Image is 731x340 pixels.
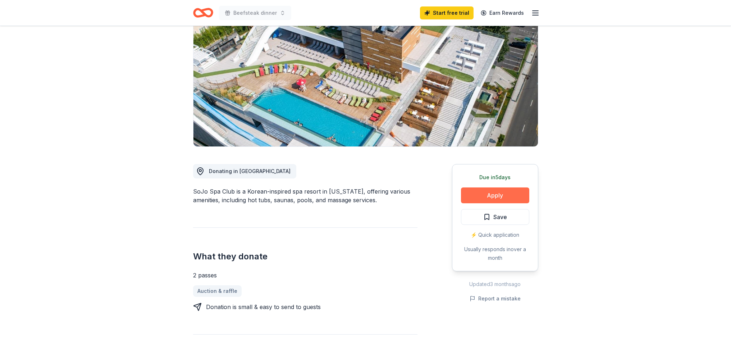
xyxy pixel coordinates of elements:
[193,285,242,297] a: Auction & raffle
[493,212,507,222] span: Save
[193,251,417,262] h2: What they donate
[219,6,291,20] button: Beefsteak dinner
[461,187,529,203] button: Apply
[461,173,529,182] div: Due in 5 days
[206,303,321,311] div: Donation is small & easy to send to guests
[461,231,529,239] div: ⚡️ Quick application
[209,168,291,174] span: Donating in [GEOGRAPHIC_DATA]
[470,294,521,303] button: Report a mistake
[193,271,417,280] div: 2 passes
[452,280,538,289] div: Updated 3 months ago
[193,9,538,146] img: Image for SoJo Spa Club
[476,6,528,19] a: Earn Rewards
[420,6,474,19] a: Start free trial
[461,209,529,225] button: Save
[233,9,277,17] span: Beefsteak dinner
[193,4,213,21] a: Home
[193,187,417,204] div: SoJo Spa Club is a Korean-inspired spa resort in [US_STATE], offering various amenities, includin...
[461,245,529,262] div: Usually responds in over a month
